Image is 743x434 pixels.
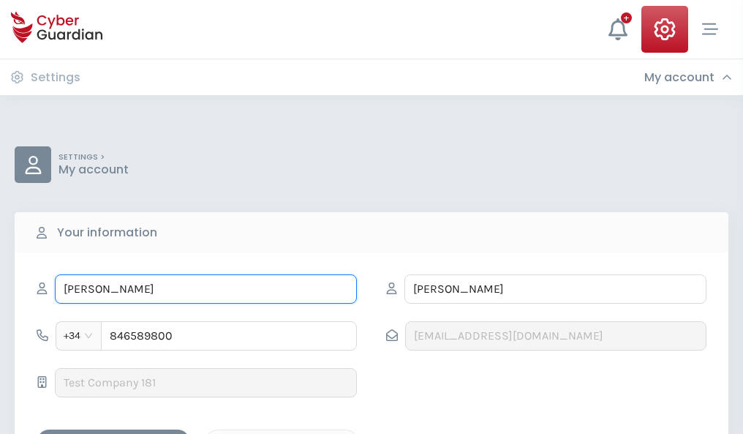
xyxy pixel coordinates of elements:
[59,152,129,162] p: SETTINGS >
[57,224,157,242] b: Your information
[31,70,80,85] h3: Settings
[101,321,357,351] input: 612345678
[621,12,632,23] div: +
[59,162,129,177] p: My account
[644,70,732,85] div: My account
[644,70,714,85] h3: My account
[64,325,94,347] span: +34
